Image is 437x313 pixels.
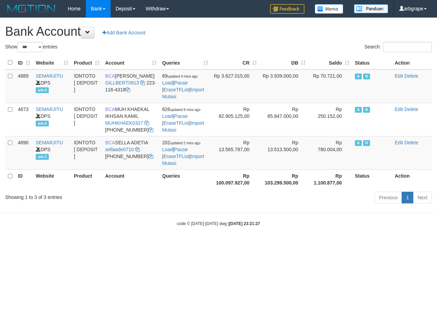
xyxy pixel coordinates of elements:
label: Search: [365,42,432,52]
a: EraseTFList [164,120,189,126]
small: code © [DATE]-[DATE] dwg | [177,221,260,226]
span: BCA [105,140,115,145]
a: SEMARJITU [36,73,63,79]
img: Button%20Memo.svg [315,4,344,14]
a: Pause [174,113,188,119]
span: 69 [162,73,198,79]
a: SEMARJITU [36,140,63,145]
td: IDNTOTO [ DEPOSIT ] [71,136,102,169]
a: Pause [174,147,188,152]
th: Saldo: activate to sort column ascending [309,56,352,69]
strong: [DATE] 23:21:27 [229,221,260,226]
td: [PERSON_NAME] 223-116-4318 [102,69,159,103]
th: Rp 100.097.927,00 [211,169,260,189]
td: DPS [33,136,71,169]
td: MUH KHAEKAL IKHSAN KAMIL [PHONE_NUMBER] [102,103,159,136]
td: 4890 [15,136,33,169]
a: Pause [174,80,188,86]
a: Copy 6127014665 to clipboard [148,154,153,159]
th: ID [15,169,33,189]
th: Action [392,56,432,69]
a: Edit [395,107,403,112]
select: Showentries [17,42,43,52]
span: | | | [162,107,204,133]
th: DB: activate to sort column ascending [260,56,309,69]
span: updated 2 mins ago [170,141,200,145]
a: Copy sellaade0710 to clipboard [135,147,140,152]
a: Add Bank Account [98,27,150,38]
a: Load [162,147,173,152]
th: Product [71,169,102,189]
td: 4889 [15,69,33,103]
a: 1 [402,192,413,203]
a: Copy 2231164318 to clipboard [125,87,130,92]
span: Active [355,74,362,79]
span: arb-3 [36,154,49,160]
img: panduan.png [354,4,388,13]
h1: Bank Account [5,25,432,38]
a: MUHKHAEK0327 [105,120,143,126]
th: Status [352,169,392,189]
span: arb-4 [36,87,49,93]
label: Show entries [5,42,57,52]
a: Import Mutasi [162,120,204,133]
td: IDNTOTO [ DEPOSIT ] [71,69,102,103]
span: Active [355,107,362,113]
th: Website: activate to sort column ascending [33,56,71,69]
span: | | | [162,73,204,99]
div: Showing 1 to 3 of 3 entries [5,191,177,201]
td: Rp 13.565.787,00 [211,136,260,169]
span: BCA [105,73,115,79]
td: Rp 85.847.000,00 [260,103,309,136]
a: sellaade0710 [105,147,134,152]
a: Previous [374,192,402,203]
a: SEMARJITU [36,107,63,112]
th: Website [33,169,71,189]
a: Next [413,192,432,203]
a: Delete [404,73,418,79]
td: Rp 250.152,00 [309,103,352,136]
a: Edit [395,73,403,79]
img: MOTION_logo.png [5,3,57,14]
a: Edit [395,140,403,145]
a: Load [162,113,173,119]
th: Product: activate to sort column ascending [71,56,102,69]
th: Queries [159,169,211,189]
a: Import Mutasi [162,87,204,99]
th: Rp 103.299.500,00 [260,169,309,189]
th: Account [102,169,159,189]
span: Active [355,140,362,146]
td: DPS [33,103,71,136]
td: Rp 780.004,00 [309,136,352,169]
td: Rp 3.627.015,00 [211,69,260,103]
a: GILLBERT0913 [105,80,139,86]
td: IDNTOTO [ DEPOSIT ] [71,103,102,136]
td: DPS [33,69,71,103]
a: Copy MUHKHAEK0327 to clipboard [144,120,149,126]
td: Rp 82.905.125,00 [211,103,260,136]
span: 826 [162,107,200,112]
span: 202 [162,140,200,145]
th: Account: activate to sort column ascending [102,56,159,69]
span: updated 8 mins ago [170,108,200,112]
span: arb-5 [36,121,49,126]
a: Copy 7152165849 to clipboard [148,127,153,133]
th: CR: activate to sort column ascending [211,56,260,69]
td: Rp 13.513.500,00 [260,136,309,169]
span: Running [363,107,370,113]
a: Delete [404,107,418,112]
span: Running [363,74,370,79]
th: Rp 1.100.877,00 [309,169,352,189]
th: ID: activate to sort column ascending [15,56,33,69]
span: updated 4 mins ago [168,75,198,78]
span: BCA [105,107,115,112]
a: Load [162,80,173,86]
a: Copy GILLBERT0913 to clipboard [140,80,145,86]
th: Action [392,169,432,189]
th: Queries: activate to sort column ascending [159,56,211,69]
input: Search: [383,42,432,52]
img: Feedback.jpg [270,4,304,14]
span: Running [363,140,370,146]
th: Status [352,56,392,69]
td: SELLA ADETIA [PHONE_NUMBER] [102,136,159,169]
